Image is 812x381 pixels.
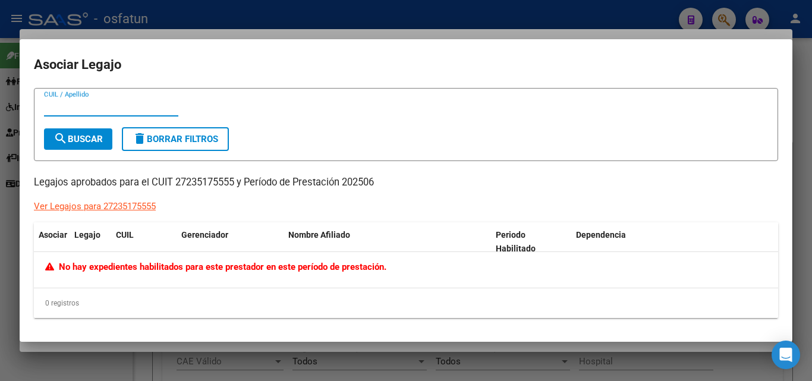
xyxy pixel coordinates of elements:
[181,230,228,240] span: Gerenciador
[496,230,536,253] span: Periodo Habilitado
[53,134,103,144] span: Buscar
[284,222,491,262] datatable-header-cell: Nombre Afiliado
[133,131,147,146] mat-icon: delete
[133,134,218,144] span: Borrar Filtros
[34,175,778,190] p: Legajos aprobados para el CUIT 27235175555 y Período de Prestación 202506
[177,222,284,262] datatable-header-cell: Gerenciador
[772,341,800,369] div: Open Intercom Messenger
[45,262,386,272] span: No hay expedientes habilitados para este prestador en este período de prestación.
[288,230,350,240] span: Nombre Afiliado
[70,222,111,262] datatable-header-cell: Legajo
[34,222,70,262] datatable-header-cell: Asociar
[571,222,779,262] datatable-header-cell: Dependencia
[111,222,177,262] datatable-header-cell: CUIL
[576,230,626,240] span: Dependencia
[53,131,68,146] mat-icon: search
[34,288,778,318] div: 0 registros
[39,230,67,240] span: Asociar
[34,200,156,213] div: Ver Legajos para 27235175555
[34,53,778,76] h2: Asociar Legajo
[116,230,134,240] span: CUIL
[491,222,571,262] datatable-header-cell: Periodo Habilitado
[122,127,229,151] button: Borrar Filtros
[44,128,112,150] button: Buscar
[74,230,100,240] span: Legajo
